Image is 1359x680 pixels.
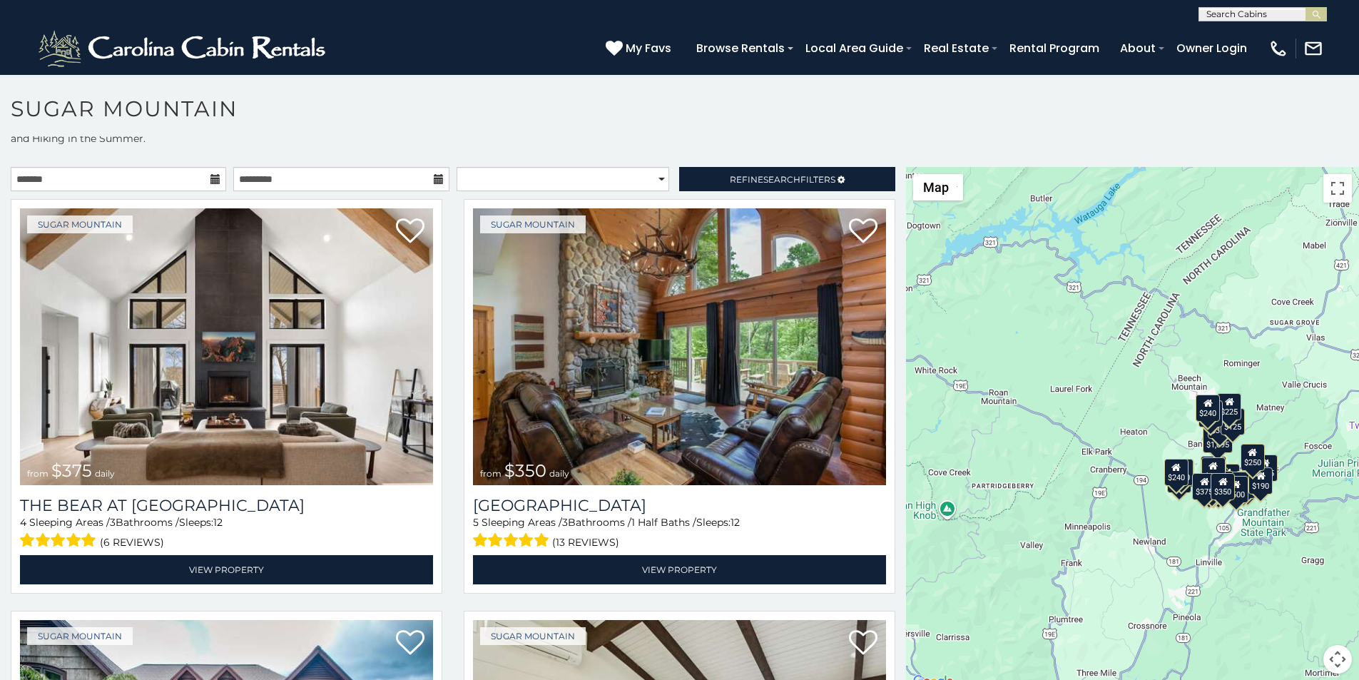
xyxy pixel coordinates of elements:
[1002,36,1106,61] a: Rental Program
[473,496,886,515] h3: Grouse Moor Lodge
[1201,456,1225,483] div: $190
[473,555,886,584] a: View Property
[562,516,568,529] span: 3
[480,627,586,645] a: Sugar Mountain
[923,180,949,195] span: Map
[1203,426,1233,453] div: $1,095
[849,217,877,247] a: Add to favorites
[689,36,792,61] a: Browse Rentals
[110,516,116,529] span: 3
[1221,408,1245,435] div: $125
[27,468,49,479] span: from
[20,208,433,485] img: The Bear At Sugar Mountain
[730,174,835,185] span: Refine Filters
[473,516,479,529] span: 5
[473,208,886,485] a: Grouse Moor Lodge from $350 daily
[1113,36,1163,61] a: About
[20,555,433,584] a: View Property
[1211,473,1236,500] div: $350
[473,515,886,552] div: Sleeping Areas / Bathrooms / Sleeps:
[1268,39,1288,59] img: phone-regular-white.png
[1253,455,1278,482] div: $155
[1169,36,1254,61] a: Owner Login
[20,208,433,485] a: The Bear At Sugar Mountain from $375 daily
[626,39,671,57] span: My Favs
[1224,476,1248,503] div: $500
[396,629,424,659] a: Add to favorites
[1323,645,1352,674] button: Map camera controls
[917,36,996,61] a: Real Estate
[1196,395,1221,422] div: $240
[51,460,92,481] span: $375
[549,468,569,479] span: daily
[27,627,133,645] a: Sugar Mountain
[679,167,895,191] a: RefineSearchFilters
[552,533,619,552] span: (13 reviews)
[1323,174,1352,203] button: Toggle fullscreen view
[473,208,886,485] img: Grouse Moor Lodge
[27,215,133,233] a: Sugar Mountain
[95,468,115,479] span: daily
[763,174,800,185] span: Search
[20,496,433,515] a: The Bear At [GEOGRAPHIC_DATA]
[1249,467,1273,494] div: $190
[1216,464,1240,491] div: $200
[1193,473,1217,500] div: $375
[480,468,502,479] span: from
[849,629,877,659] a: Add to favorites
[504,460,546,481] span: $350
[631,516,696,529] span: 1 Half Baths /
[20,516,26,529] span: 4
[473,496,886,515] a: [GEOGRAPHIC_DATA]
[1201,457,1226,484] div: $300
[1218,393,1242,420] div: $225
[213,516,223,529] span: 12
[1241,444,1265,471] div: $250
[20,496,433,515] h3: The Bear At Sugar Mountain
[606,39,675,58] a: My Favs
[1231,472,1256,499] div: $195
[100,533,164,552] span: (6 reviews)
[731,516,740,529] span: 12
[36,27,332,70] img: White-1-2.png
[480,215,586,233] a: Sugar Mountain
[396,217,424,247] a: Add to favorites
[20,515,433,552] div: Sleeping Areas / Bathrooms / Sleeps:
[798,36,910,61] a: Local Area Guide
[1164,459,1189,486] div: $240
[913,174,963,201] button: Change map style
[1303,39,1323,59] img: mail-regular-white.png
